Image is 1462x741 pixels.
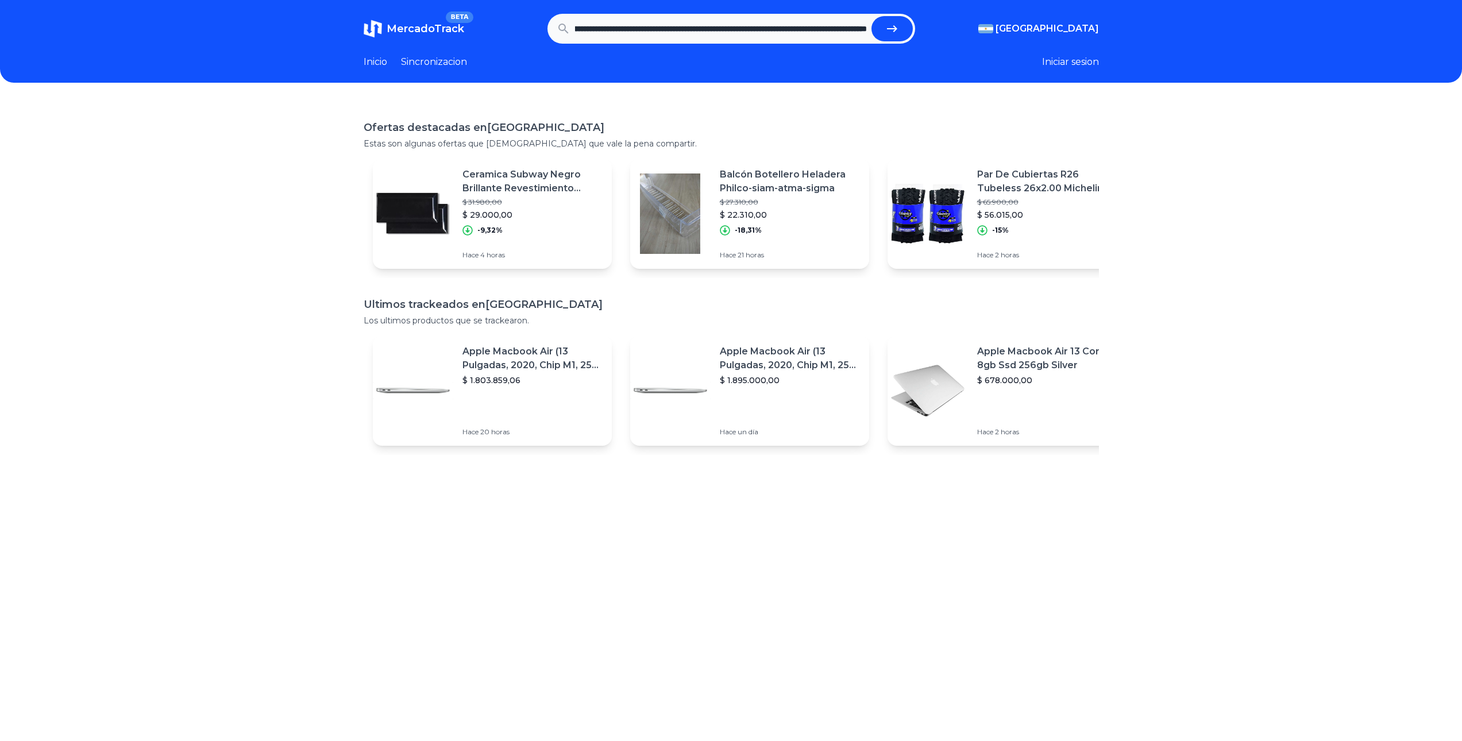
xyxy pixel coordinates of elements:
p: $ 56.015,00 [977,209,1117,221]
p: $ 29.000,00 [462,209,603,221]
p: Apple Macbook Air 13 Core I5 8gb Ssd 256gb Silver [977,345,1117,372]
h1: Ultimos trackeados en [GEOGRAPHIC_DATA] [364,296,1099,312]
p: Hace 21 horas [720,250,860,260]
p: $ 22.310,00 [720,209,860,221]
a: Featured imageApple Macbook Air (13 Pulgadas, 2020, Chip M1, 256 Gb De Ssd, 8 Gb De Ram) - Plata$... [373,335,612,446]
img: Featured image [888,350,968,431]
img: Featured image [630,173,711,254]
img: Featured image [373,173,453,254]
p: Hace un día [720,427,860,437]
a: Featured imagePar De Cubiertas R26 Tubeless 26x2.00 Michelin Country Trail$ 65.900,00$ 56.015,00-... [888,159,1127,269]
p: Apple Macbook Air (13 Pulgadas, 2020, Chip M1, 256 Gb De Ssd, 8 Gb De Ram) - Plata [462,345,603,372]
a: Featured imageCeramica Subway Negro Brillante Revestimiento Cocina Baño$ 31.980,00$ 29.000,00-9,3... [373,159,612,269]
p: $ 65.900,00 [977,198,1117,207]
span: [GEOGRAPHIC_DATA] [996,22,1099,36]
p: Los ultimos productos que se trackearon. [364,315,1099,326]
p: Ceramica Subway Negro Brillante Revestimiento Cocina Baño [462,168,603,195]
p: Hace 2 horas [977,250,1117,260]
p: $ 1.895.000,00 [720,375,860,386]
img: Featured image [373,350,453,431]
p: Estas son algunas ofertas que [DEMOGRAPHIC_DATA] que vale la pena compartir. [364,138,1099,149]
p: -9,32% [477,226,503,235]
a: MercadoTrackBETA [364,20,464,38]
p: -15% [992,226,1009,235]
p: $ 27.310,00 [720,198,860,207]
span: MercadoTrack [387,22,464,35]
button: Iniciar sesion [1042,55,1099,69]
a: Featured imageApple Macbook Air 13 Core I5 8gb Ssd 256gb Silver$ 678.000,00Hace 2 horas [888,335,1127,446]
p: $ 31.980,00 [462,198,603,207]
p: Apple Macbook Air (13 Pulgadas, 2020, Chip M1, 256 Gb De Ssd, 8 Gb De Ram) - Plata [720,345,860,372]
p: -18,31% [735,226,762,235]
a: Featured imageApple Macbook Air (13 Pulgadas, 2020, Chip M1, 256 Gb De Ssd, 8 Gb De Ram) - Plata$... [630,335,869,446]
img: MercadoTrack [364,20,382,38]
p: Hace 20 horas [462,427,603,437]
img: Featured image [630,350,711,431]
a: Inicio [364,55,387,69]
p: Par De Cubiertas R26 Tubeless 26x2.00 Michelin Country Trail [977,168,1117,195]
h1: Ofertas destacadas en [GEOGRAPHIC_DATA] [364,119,1099,136]
p: Hace 2 horas [977,427,1117,437]
p: Balcón Botellero Heladera Philco-siam-atma-sigma [720,168,860,195]
img: Argentina [978,24,993,33]
a: Featured imageBalcón Botellero Heladera Philco-siam-atma-sigma$ 27.310,00$ 22.310,00-18,31%Hace 2... [630,159,869,269]
p: Hace 4 horas [462,250,603,260]
p: $ 1.803.859,06 [462,375,603,386]
button: [GEOGRAPHIC_DATA] [978,22,1099,36]
img: Featured image [888,173,968,254]
a: Sincronizacion [401,55,467,69]
span: BETA [446,11,473,23]
p: $ 678.000,00 [977,375,1117,386]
